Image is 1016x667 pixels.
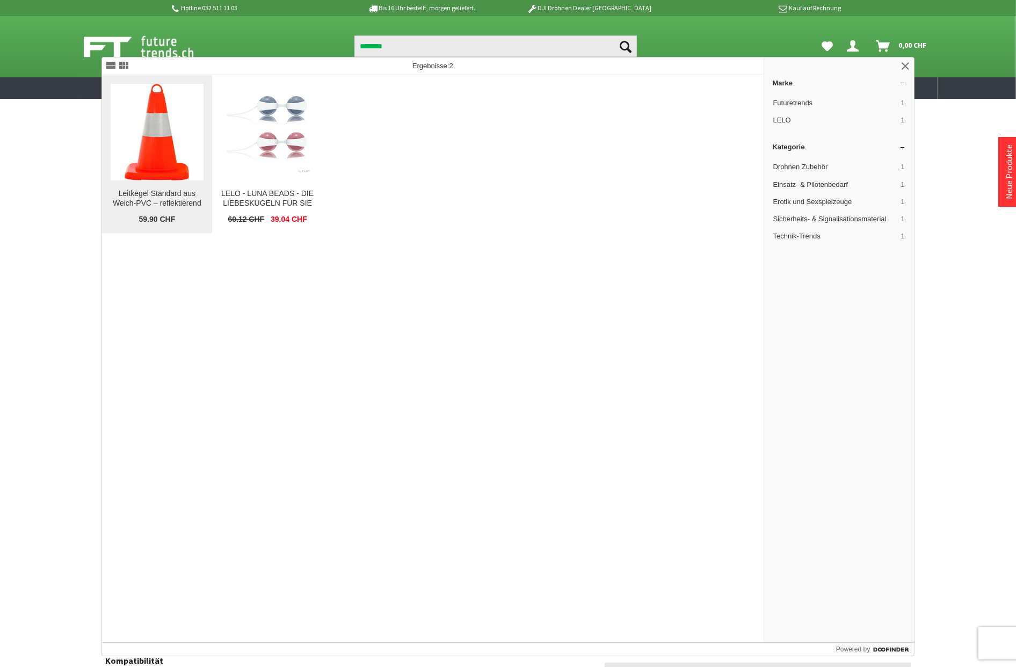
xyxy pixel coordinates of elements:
[901,98,904,108] span: 1
[773,180,897,190] span: Einsatz- & Pilotenbedarf
[170,2,337,15] p: Hotline 032 511 11 03
[221,189,314,208] div: LELO - LUNA BEADS - DIE LIEBESKUGELN FÜR SIE
[836,643,914,656] a: Powered by
[773,115,897,125] span: LELO
[412,62,453,70] span: Ergebnisse:
[228,215,265,224] span: 60.12 CHF
[271,215,307,224] span: 39.04 CHF
[139,215,176,224] span: 59.90 CHF
[773,162,897,172] span: Drohnen Zubehör
[354,35,637,57] input: Produkt, Marke, Kategorie, EAN, Artikelnummer…
[773,197,897,207] span: Erotik und Sexspielzeuge
[843,35,867,57] a: Hi, Serdar - Dein Konto
[764,139,914,155] a: Kategorie
[872,35,932,57] a: Warenkorb
[505,2,673,15] p: DJI Drohnen Dealer [GEOGRAPHIC_DATA]
[337,2,505,15] p: Bis 16 Uhr bestellt, morgen geliefert.
[901,214,904,224] span: 1
[1004,144,1014,199] a: Neue Produkte
[221,86,314,179] img: LELO - LUNA BEADS - DIE LIEBESKUGELN FÜR SIE
[102,75,212,233] a: Leitkegel Standard aus Weich-PVC – reflektierend Leitkegel Standard aus Weich-PVC – reflektierend...
[901,115,904,125] span: 1
[898,37,927,54] span: 0,00 CHF
[836,644,870,654] span: Powered by
[773,98,897,108] span: Futuretrends
[773,214,897,224] span: Sicherheits- & Signalisationsmaterial
[213,75,323,233] a: LELO - LUNA BEADS - DIE LIEBESKUGELN FÜR SIE LELO - LUNA BEADS - DIE LIEBESKUGELN FÜR SIE 60.12 C...
[901,162,904,172] span: 1
[901,197,904,207] span: 1
[105,655,163,666] strong: Kompatibilität
[84,33,217,60] img: Shop Futuretrends - zur Startseite wechseln
[901,231,904,241] span: 1
[449,62,453,70] span: 2
[125,84,189,180] img: Leitkegel Standard aus Weich-PVC – reflektierend
[764,75,914,91] a: Marke
[901,180,904,190] span: 1
[773,231,897,241] span: Technik-Trends
[614,35,637,57] button: Suchen
[111,189,204,208] div: Leitkegel Standard aus Weich-PVC – reflektierend
[673,2,840,15] p: Kauf auf Rechnung
[816,35,838,57] a: Meine Favoriten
